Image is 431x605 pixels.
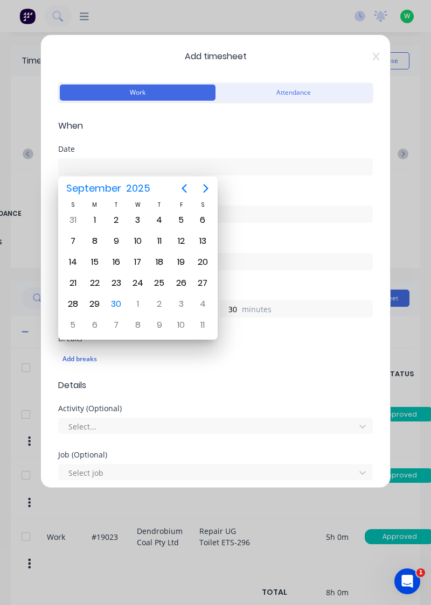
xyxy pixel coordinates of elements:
[65,317,81,333] div: Sunday, October 5, 2025
[173,212,189,228] div: Friday, September 5, 2025
[60,85,215,101] button: Work
[84,200,105,209] div: M
[64,179,123,198] span: September
[151,254,168,270] div: Thursday, September 18, 2025
[194,296,211,312] div: Saturday, October 4, 2025
[127,200,149,209] div: W
[108,212,124,228] div: Tuesday, September 2, 2025
[194,275,211,291] div: Saturday, September 27, 2025
[123,179,152,198] span: 2025
[173,296,189,312] div: Friday, October 3, 2025
[65,296,81,312] div: Sunday, September 28, 2025
[194,317,211,333] div: Saturday, October 11, 2025
[130,212,146,228] div: Wednesday, September 3, 2025
[149,200,170,209] div: T
[394,568,420,594] iframe: Intercom live chat
[194,212,211,228] div: Saturday, September 6, 2025
[58,145,373,153] div: Date
[173,275,189,291] div: Friday, September 26, 2025
[58,451,373,459] div: Job (Optional)
[130,275,146,291] div: Wednesday, September 24, 2025
[194,254,211,270] div: Saturday, September 20, 2025
[130,317,146,333] div: Wednesday, October 8, 2025
[65,212,81,228] div: Sunday, August 31, 2025
[173,233,189,249] div: Friday, September 12, 2025
[65,254,81,270] div: Sunday, September 14, 2025
[108,233,124,249] div: Tuesday, September 9, 2025
[108,275,124,291] div: Tuesday, September 23, 2025
[151,275,168,291] div: Thursday, September 25, 2025
[195,178,217,199] button: Next page
[58,50,373,63] span: Add timesheet
[151,212,168,228] div: Thursday, September 4, 2025
[58,379,373,392] span: Details
[170,200,192,209] div: F
[62,200,84,209] div: S
[58,335,373,342] div: Breaks
[108,296,124,312] div: Today, Tuesday, September 30, 2025
[106,200,127,209] div: T
[65,233,81,249] div: Sunday, September 7, 2025
[220,301,239,317] input: 0
[173,254,189,270] div: Friday, September 19, 2025
[215,85,371,101] button: Attendance
[151,296,168,312] div: Thursday, October 2, 2025
[130,296,146,312] div: Wednesday, October 1, 2025
[87,212,103,228] div: Monday, September 1, 2025
[194,233,211,249] div: Saturday, September 13, 2025
[58,119,373,132] span: When
[130,254,146,270] div: Wednesday, September 17, 2025
[87,296,103,312] div: Monday, September 29, 2025
[416,568,425,577] span: 1
[151,317,168,333] div: Thursday, October 9, 2025
[173,317,189,333] div: Friday, October 10, 2025
[192,200,213,209] div: S
[58,405,373,412] div: Activity (Optional)
[151,233,168,249] div: Thursday, September 11, 2025
[87,254,103,270] div: Monday, September 15, 2025
[87,233,103,249] div: Monday, September 8, 2025
[108,317,124,333] div: Tuesday, October 7, 2025
[130,233,146,249] div: Wednesday, September 10, 2025
[65,275,81,291] div: Sunday, September 21, 2025
[87,275,103,291] div: Monday, September 22, 2025
[62,352,369,366] div: Add breaks
[108,254,124,270] div: Tuesday, September 16, 2025
[87,317,103,333] div: Monday, October 6, 2025
[242,304,372,317] label: minutes
[59,179,157,198] button: September2025
[173,178,195,199] button: Previous page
